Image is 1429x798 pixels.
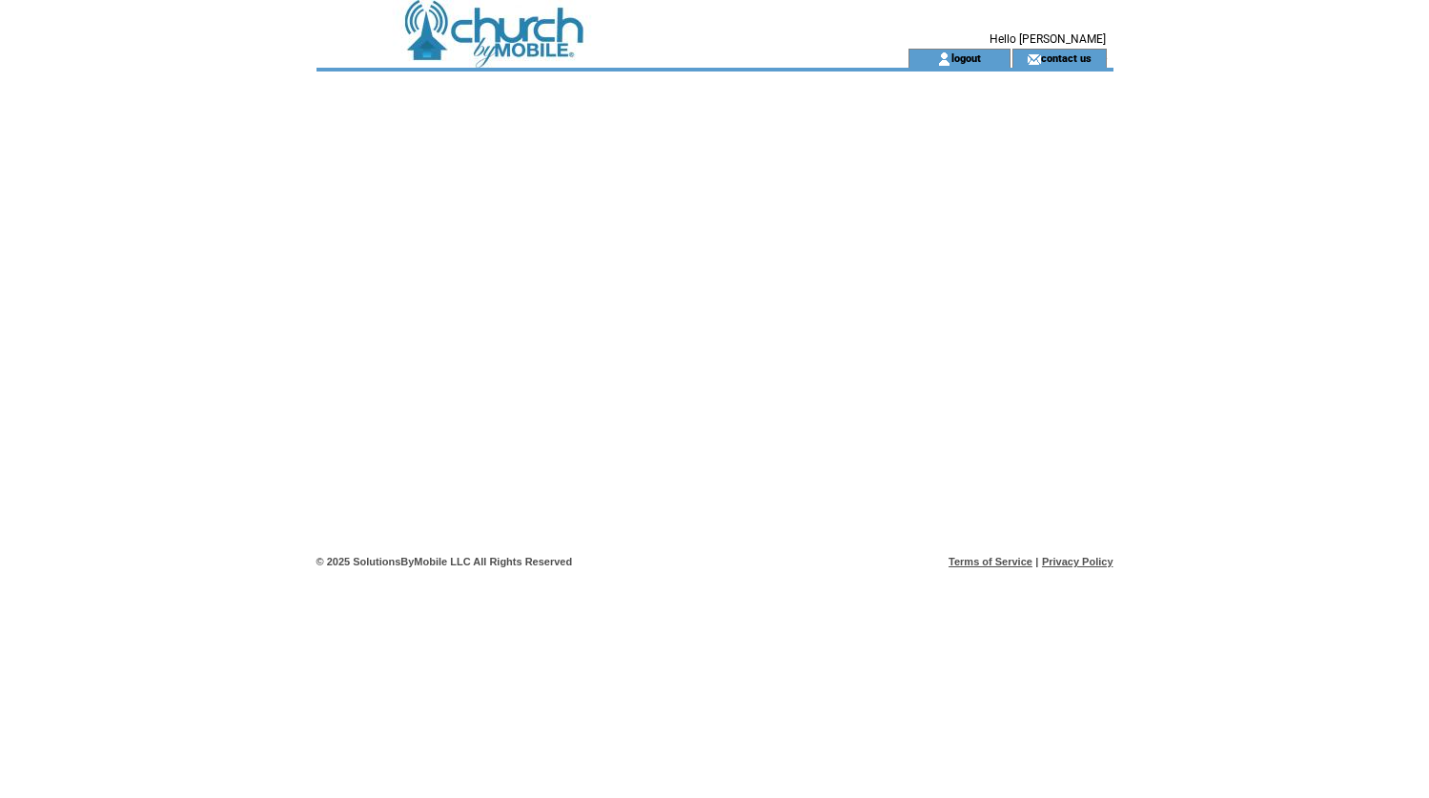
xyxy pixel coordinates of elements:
img: contact_us_icon.gif [1027,51,1041,67]
a: Terms of Service [949,556,1032,567]
span: © 2025 SolutionsByMobile LLC All Rights Reserved [316,556,573,567]
a: logout [951,51,981,64]
a: Privacy Policy [1042,556,1113,567]
span: Hello [PERSON_NAME] [990,32,1106,46]
span: | [1035,556,1038,567]
a: contact us [1041,51,1092,64]
img: account_icon.gif [937,51,951,67]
